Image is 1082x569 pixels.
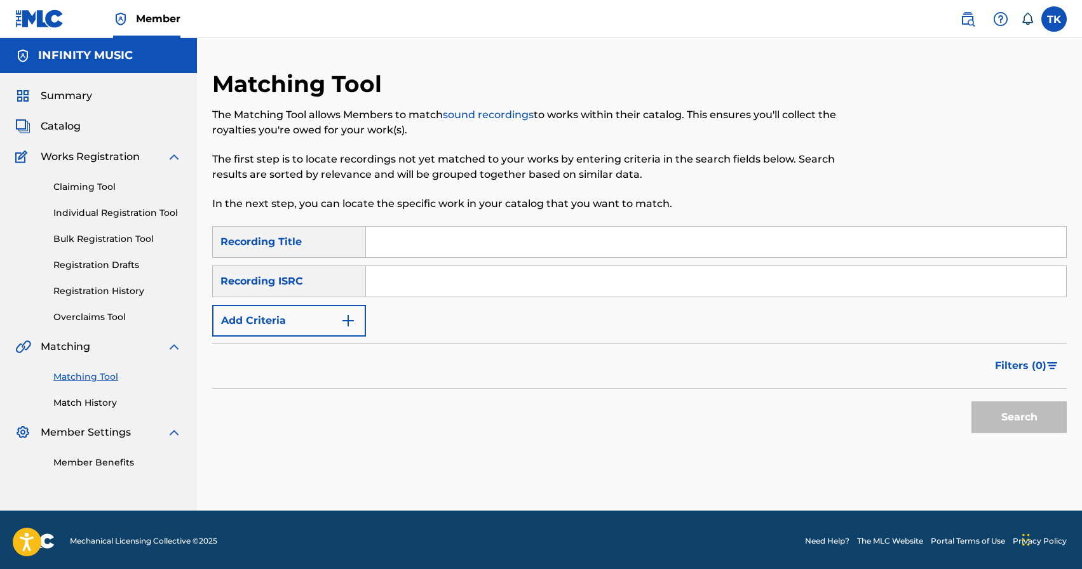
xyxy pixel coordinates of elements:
[41,88,92,104] span: Summary
[993,11,1008,27] img: help
[987,350,1067,382] button: Filters (0)
[15,119,81,134] a: CatalogCatalog
[15,425,30,440] img: Member Settings
[113,11,128,27] img: Top Rightsholder
[1018,508,1082,569] div: Виджет чата
[15,339,31,354] img: Matching
[53,370,182,384] a: Matching Tool
[212,196,870,211] p: In the next step, you can locate the specific work in your catalog that you want to match.
[53,396,182,410] a: Match History
[931,535,1005,547] a: Portal Terms of Use
[960,11,975,27] img: search
[15,119,30,134] img: Catalog
[41,119,81,134] span: Catalog
[212,305,366,337] button: Add Criteria
[166,425,182,440] img: expand
[212,70,388,98] h2: Matching Tool
[857,535,923,547] a: The MLC Website
[70,535,217,547] span: Mechanical Licensing Collective © 2025
[41,425,131,440] span: Member Settings
[212,107,870,138] p: The Matching Tool allows Members to match to works within their catalog. This ensures you'll coll...
[1047,362,1058,370] img: filter
[38,48,133,63] h5: INFINITY MUSIC
[53,456,182,469] a: Member Benefits
[1013,535,1067,547] a: Privacy Policy
[15,10,64,28] img: MLC Logo
[212,152,870,182] p: The first step is to locate recordings not yet matched to your works by entering criteria in the ...
[1046,373,1082,475] iframe: Resource Center
[15,88,92,104] a: SummarySummary
[1018,508,1082,569] iframe: Chat Widget
[15,88,30,104] img: Summary
[166,149,182,164] img: expand
[805,535,849,547] a: Need Help?
[41,339,90,354] span: Matching
[41,149,140,164] span: Works Registration
[443,109,534,121] a: sound recordings
[53,206,182,220] a: Individual Registration Tool
[53,258,182,272] a: Registration Drafts
[166,339,182,354] img: expand
[341,313,356,328] img: 9d2ae6d4665cec9f34b9.svg
[212,226,1067,439] form: Search Form
[1022,521,1030,559] div: Перетащить
[53,232,182,246] a: Bulk Registration Tool
[136,11,180,26] span: Member
[955,6,980,32] a: Public Search
[995,358,1046,373] span: Filters ( 0 )
[53,284,182,298] a: Registration History
[988,6,1013,32] div: Help
[53,180,182,194] a: Claiming Tool
[15,48,30,64] img: Accounts
[1041,6,1067,32] div: User Menu
[15,149,32,164] img: Works Registration
[53,311,182,324] a: Overclaims Tool
[1021,13,1034,25] div: Notifications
